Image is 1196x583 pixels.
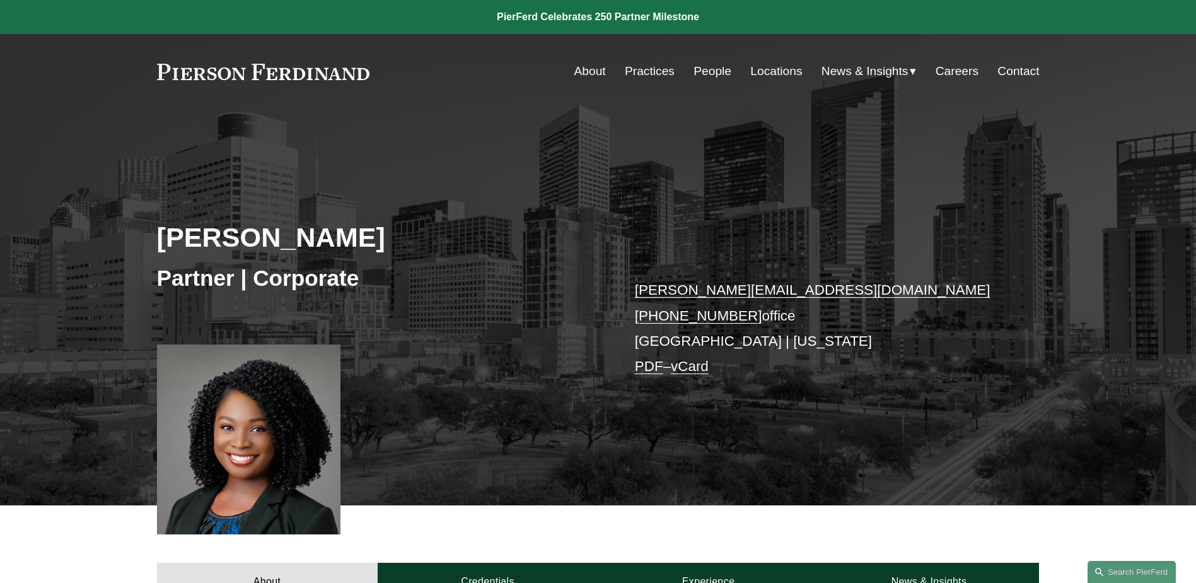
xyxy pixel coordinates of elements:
a: About [574,59,606,83]
a: People [694,59,731,83]
a: PDF [635,358,663,374]
a: [PHONE_NUMBER] [635,308,762,324]
a: Locations [750,59,802,83]
p: office [GEOGRAPHIC_DATA] | [US_STATE] – [635,278,1002,379]
h3: Partner | Corporate [157,264,598,292]
a: vCard [671,358,709,374]
h2: [PERSON_NAME] [157,221,598,254]
a: Careers [936,59,978,83]
a: folder dropdown [822,59,917,83]
a: Practices [625,59,675,83]
a: [PERSON_NAME][EMAIL_ADDRESS][DOMAIN_NAME] [635,282,990,298]
span: News & Insights [822,61,909,83]
a: Search this site [1088,561,1176,583]
a: Contact [997,59,1039,83]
